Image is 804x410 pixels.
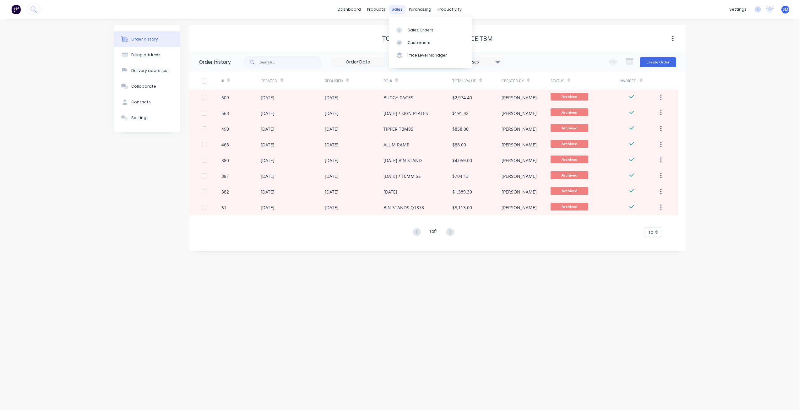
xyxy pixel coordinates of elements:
div: [PERSON_NAME] [502,110,537,117]
div: $858.00 [452,126,469,132]
div: [DATE] [261,189,274,195]
div: [DATE] / SIGN PLATES [383,110,428,117]
div: 563 [221,110,229,117]
div: 1 of 1 [429,228,438,237]
div: [DATE] [325,110,339,117]
a: Sales Orders [389,24,472,36]
span: Archived [551,108,588,116]
div: [PERSON_NAME] [502,173,537,179]
div: 382 [221,189,229,195]
span: Archived [551,124,588,132]
div: [DATE] [325,157,339,164]
div: $3,113.00 [452,204,472,211]
div: Delivery addresses [131,68,170,74]
div: Required [325,72,384,90]
div: 381 [221,173,229,179]
div: Total Value [452,72,501,90]
div: [DATE] [325,126,339,132]
div: ALUM RAMP [383,141,409,148]
div: [DATE] [325,189,339,195]
div: [PERSON_NAME] [502,204,537,211]
a: Price Level Manager [389,49,472,62]
div: purchasing [406,5,434,14]
div: 463 [221,141,229,148]
div: PO # [383,72,452,90]
input: Order Date [332,57,384,67]
button: Collaborate [114,79,180,94]
div: [PERSON_NAME] [502,126,537,132]
img: Factory [11,5,21,14]
div: sales [388,5,406,14]
input: Search... [260,56,322,68]
button: Contacts [114,94,180,110]
div: Created [261,72,324,90]
div: [DATE] [325,141,339,148]
div: BIN STANDS Q1378 [383,204,424,211]
div: $704.13 [452,173,469,179]
div: Order history [199,58,231,66]
div: BUGGY CAGES [383,94,413,101]
div: Customers [408,40,430,46]
div: [DATE] / 10MM SS [383,173,421,179]
span: SM [783,7,788,12]
div: 380 [221,157,229,164]
div: # [221,78,224,84]
div: $1,389.30 [452,189,472,195]
div: Total Value [452,78,476,84]
div: [DATE] [325,173,339,179]
div: Invoiced [619,78,637,84]
div: [PERSON_NAME] [502,157,537,164]
div: [DATE] [261,110,274,117]
div: Collaborate [131,84,156,89]
div: TIPPER TBM85 [383,126,413,132]
div: [DATE] [261,126,274,132]
div: settings [726,5,750,14]
div: Required [325,78,343,84]
div: $191.42 [452,110,469,117]
span: Archived [551,93,588,101]
div: [DATE] [261,94,274,101]
div: [DATE] [261,157,274,164]
div: # [221,72,261,90]
a: Customers [389,36,472,49]
span: Archived [551,171,588,179]
div: $88.00 [452,141,466,148]
span: Archived [551,140,588,148]
div: 490 [221,126,229,132]
span: Archived [551,156,588,163]
div: Price Level Manager [408,52,447,58]
div: Order history [131,36,158,42]
div: productivity [434,5,465,14]
div: [PERSON_NAME] [502,189,537,195]
div: [DATE] [261,173,274,179]
button: Order history [114,31,180,47]
div: Settings [131,115,149,121]
div: [PERSON_NAME] [502,94,537,101]
span: Archived [551,203,588,210]
div: Sales Orders [408,27,433,33]
div: 609 [221,94,229,101]
div: Contacts [131,99,151,105]
div: [DATE] [261,204,274,211]
button: Billing address [114,47,180,63]
div: [DATE] [383,189,397,195]
button: Settings [114,110,180,126]
div: $2,974.40 [452,94,472,101]
span: Archived [551,187,588,195]
div: products [364,5,388,14]
div: [DATE] [325,94,339,101]
div: 32 Statuses [451,58,504,65]
div: Created [261,78,277,84]
div: [DATE] [325,204,339,211]
div: [PERSON_NAME] [502,141,537,148]
span: 10 [648,229,653,236]
div: Status [551,72,619,90]
div: PO # [383,78,392,84]
div: [DATE] BIN STAND [383,157,422,164]
button: Create Order [640,57,676,67]
div: Invoiced [619,72,659,90]
div: $4,059.00 [452,157,472,164]
div: Status [551,78,564,84]
div: Billing address [131,52,160,58]
div: Created By [502,78,524,84]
